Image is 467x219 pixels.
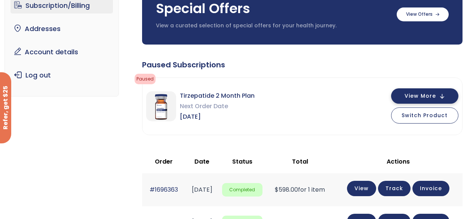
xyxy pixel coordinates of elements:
[222,183,262,197] span: Completed
[391,107,458,124] button: Switch Product
[275,185,279,194] span: $
[275,185,298,194] span: 598.00
[266,173,334,206] td: for 1 item
[155,157,173,166] span: Order
[405,94,436,98] span: View More
[10,21,113,37] a: Addresses
[412,181,449,196] a: Invoice
[378,181,411,196] a: Track
[391,88,458,104] button: View More
[10,44,113,60] a: Account details
[402,112,448,119] span: Switch Product
[135,74,156,84] span: Paused
[387,157,410,166] span: Actions
[192,185,212,194] time: [DATE]
[292,157,308,166] span: Total
[10,67,113,83] a: Log out
[232,157,252,166] span: Status
[347,181,376,196] a: View
[156,22,389,30] p: View a curated selection of special offers for your health journey.
[142,60,463,70] div: Paused Subscriptions
[194,157,209,166] span: Date
[150,185,178,194] a: #1696363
